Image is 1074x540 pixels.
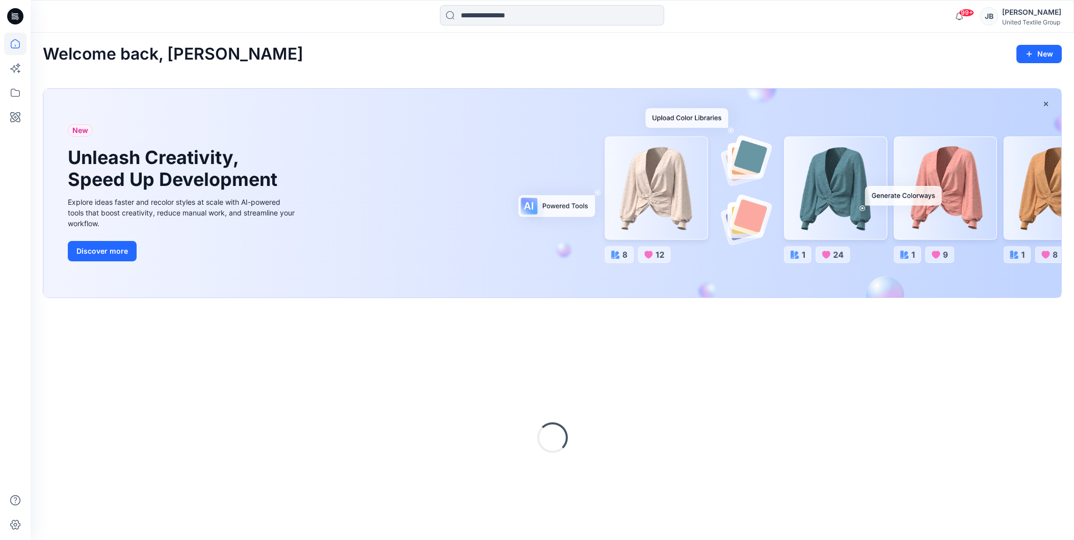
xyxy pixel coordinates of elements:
[1002,18,1061,26] div: United Textile Group
[68,197,297,229] div: Explore ideas faster and recolor styles at scale with AI-powered tools that boost creativity, red...
[68,241,297,261] a: Discover more
[68,147,282,191] h1: Unleash Creativity, Speed Up Development
[1002,6,1061,18] div: [PERSON_NAME]
[959,9,974,17] span: 99+
[43,45,303,64] h2: Welcome back, [PERSON_NAME]
[72,124,88,137] span: New
[980,7,998,25] div: JB
[1016,45,1062,63] button: New
[68,241,137,261] button: Discover more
